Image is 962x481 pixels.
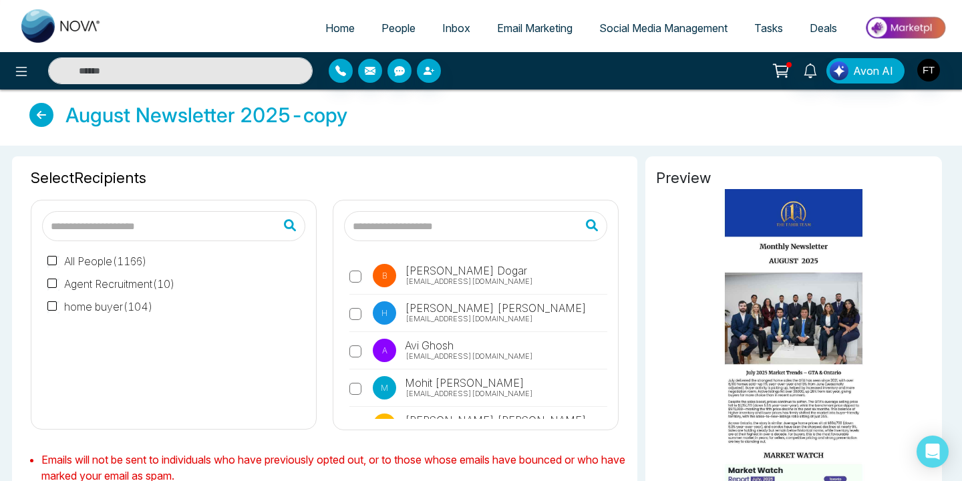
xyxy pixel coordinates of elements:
[381,21,416,35] span: People
[47,299,153,315] label: home buyer ( 104 )
[796,15,850,41] a: Deals
[442,21,470,35] span: Inbox
[349,271,361,283] input: B [PERSON_NAME] Dogar [EMAIL_ADDRESS][DOMAIN_NAME]
[349,383,361,395] input: M Mohit [PERSON_NAME] [EMAIL_ADDRESS][DOMAIN_NAME]
[373,339,396,362] p: A
[406,276,533,287] span: [EMAIL_ADDRESS][DOMAIN_NAME]
[406,313,533,325] span: [EMAIL_ADDRESS][DOMAIN_NAME]
[403,300,587,316] span: [PERSON_NAME] [PERSON_NAME]
[484,15,586,41] a: Email Marketing
[349,345,361,357] input: A Avi Ghosh [EMAIL_ADDRESS][DOMAIN_NAME]
[403,263,527,279] span: [PERSON_NAME] Dogar
[47,276,175,292] label: Agent Recruitment ( 10 )
[373,301,396,325] p: H
[403,375,524,391] span: Mohit [PERSON_NAME]
[403,412,587,428] span: [PERSON_NAME] [PERSON_NAME]
[403,337,454,353] span: Avi Ghosh
[349,308,361,320] input: H [PERSON_NAME] [PERSON_NAME] [EMAIL_ADDRESS][DOMAIN_NAME]
[497,21,573,35] span: Email Marketing
[857,13,954,43] img: Market-place.gif
[656,167,931,189] span: Preview
[599,21,728,35] span: Social Media Management
[373,376,396,399] p: M
[429,15,484,41] a: Inbox
[741,15,796,41] a: Tasks
[21,9,102,43] img: Nova CRM Logo
[406,388,533,399] span: [EMAIL_ADDRESS][DOMAIN_NAME]
[31,167,619,189] span: Select Recipients
[917,59,940,82] img: User Avatar
[368,15,429,41] a: People
[810,21,837,35] span: Deals
[47,256,59,268] input: All People(1166)
[373,264,396,287] p: B
[754,21,783,35] span: Tasks
[373,414,396,437] p: K
[47,253,147,269] label: All People ( 1166 )
[830,61,848,80] img: Lead Flow
[586,15,741,41] a: Social Media Management
[406,351,533,362] span: [EMAIL_ADDRESS][DOMAIN_NAME]
[47,279,59,291] input: Agent Recruitment(10)
[65,103,347,127] h4: August Newsletter 2025-copy
[917,436,949,468] div: Open Intercom Messenger
[312,15,368,41] a: Home
[826,58,905,84] button: Avon AI
[853,63,893,79] span: Avon AI
[47,301,59,313] input: home buyer(104)
[325,21,355,35] span: Home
